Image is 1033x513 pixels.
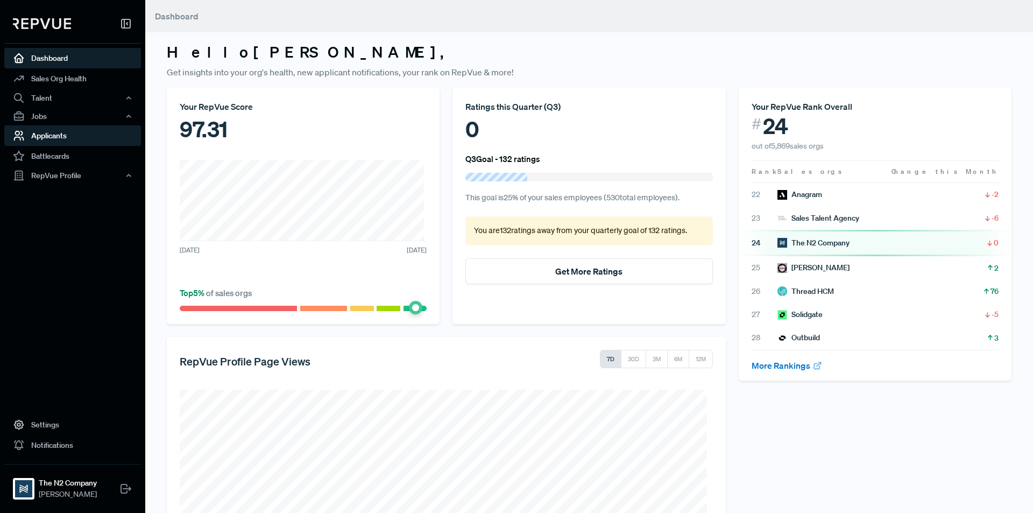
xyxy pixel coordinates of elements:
p: Get insights into your org's health, new applicant notifications, your rank on RepVue & more! [167,66,1011,79]
div: Outbuild [777,332,820,343]
span: 24 [752,237,777,249]
h5: RepVue Profile Page Views [180,355,310,368]
div: Thread HCM [777,286,834,297]
span: -2 [992,189,999,200]
button: 30D [621,350,646,368]
span: 25 [752,262,777,273]
a: Settings [4,414,141,435]
span: 0 [994,237,999,248]
a: Dashboard [4,48,141,68]
span: Rank [752,167,777,177]
span: 22 [752,189,777,200]
span: out of 5,869 sales orgs [752,141,824,151]
span: 2 [994,263,999,273]
img: The N2 Company [15,480,32,497]
span: 26 [752,286,777,297]
h3: Hello [PERSON_NAME] , [167,43,1011,61]
span: 27 [752,309,777,320]
a: Applicants [4,125,141,146]
img: RepVue [13,18,71,29]
a: More Rankings [752,360,823,371]
button: 6M [667,350,689,368]
img: Anagram [777,190,787,200]
img: Solidgate [777,310,787,320]
span: [PERSON_NAME] [39,489,97,500]
span: [DATE] [180,245,200,255]
span: of sales orgs [180,287,252,298]
img: Sales Talent Agency [777,213,787,223]
div: Solidgate [777,309,823,320]
p: This goal is 25 % of your sales employees ( 530 total employees). [465,192,712,204]
span: 76 [990,286,999,297]
a: Battlecards [4,146,141,166]
div: 97.31 [180,113,427,145]
button: Jobs [4,107,141,125]
img: Raymond West [777,263,787,273]
div: Your RepVue Score [180,100,427,113]
span: 28 [752,332,777,343]
strong: The N2 Company [39,477,97,489]
div: Sales Talent Agency [777,213,859,224]
img: Outbuild [777,333,787,343]
span: -5 [992,309,999,320]
div: Ratings this Quarter ( Q3 ) [465,100,712,113]
span: Your RepVue Rank Overall [752,101,852,112]
div: [PERSON_NAME] [777,262,850,273]
span: 24 [763,113,788,139]
div: The N2 Company [777,237,850,249]
span: 23 [752,213,777,224]
button: Talent [4,89,141,107]
div: Anagram [777,189,822,200]
span: 3 [994,333,999,343]
p: You are 132 ratings away from your quarterly goal of 132 ratings . [474,225,704,237]
a: The N2 CompanyThe N2 Company[PERSON_NAME] [4,464,141,504]
span: # [752,113,761,135]
span: Change this Month [892,167,999,176]
button: 3M [646,350,668,368]
a: Notifications [4,435,141,455]
button: RepVue Profile [4,166,141,185]
a: Sales Org Health [4,68,141,89]
img: Thread HCM [777,286,787,296]
span: [DATE] [407,245,427,255]
span: Dashboard [155,11,199,22]
img: The N2 Company [777,238,787,248]
button: Get More Ratings [465,258,712,284]
span: -6 [992,213,999,223]
button: 7D [600,350,621,368]
span: Sales orgs [777,167,844,176]
h6: Q3 Goal - 132 ratings [465,154,540,164]
span: Top 5 % [180,287,206,298]
button: 12M [689,350,713,368]
div: 0 [465,113,712,145]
